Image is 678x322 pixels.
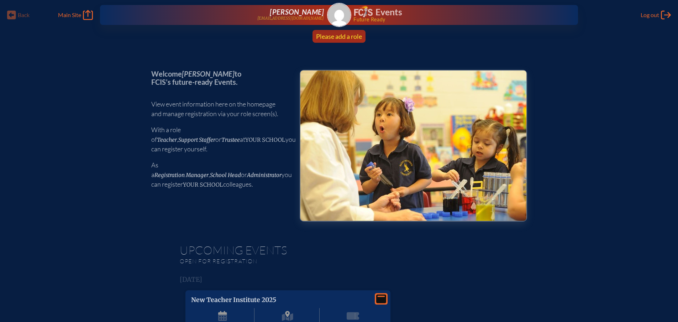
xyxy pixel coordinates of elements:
[151,160,288,189] p: As a , or you can register colleagues.
[354,6,556,22] div: FCIS Events — Future ready
[247,172,282,178] span: Administrator
[180,258,368,265] p: Open for registration
[151,125,288,154] p: With a role of , or at you can register yourself.
[151,70,288,86] p: Welcome to FCIS’s future-ready Events.
[58,11,81,19] span: Main Site
[316,32,362,40] span: Please add a role
[180,244,499,256] h1: Upcoming Events
[210,172,241,178] span: School Head
[257,16,324,21] p: [EMAIL_ADDRESS][DOMAIN_NAME]
[182,69,235,78] span: [PERSON_NAME]
[58,10,93,20] a: Main Site
[151,99,288,119] p: View event information here on the homepage and manage registration via your role screen(s).
[221,136,240,143] span: Trustee
[313,30,365,43] a: Please add a role
[157,136,177,143] span: Teacher
[183,181,223,188] span: your school
[245,136,285,143] span: your school
[300,71,526,221] img: Events
[180,276,499,283] h3: [DATE]
[154,172,209,178] span: Registration Manager
[191,296,276,304] span: New Teacher Institute 2025
[641,11,659,19] span: Log out
[327,3,351,27] a: Gravatar
[123,8,324,22] a: [PERSON_NAME][EMAIL_ADDRESS][DOMAIN_NAME]
[328,4,351,26] img: Gravatar
[353,17,555,22] span: Future Ready
[270,7,324,16] span: [PERSON_NAME]
[178,136,215,143] span: Support Staffer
